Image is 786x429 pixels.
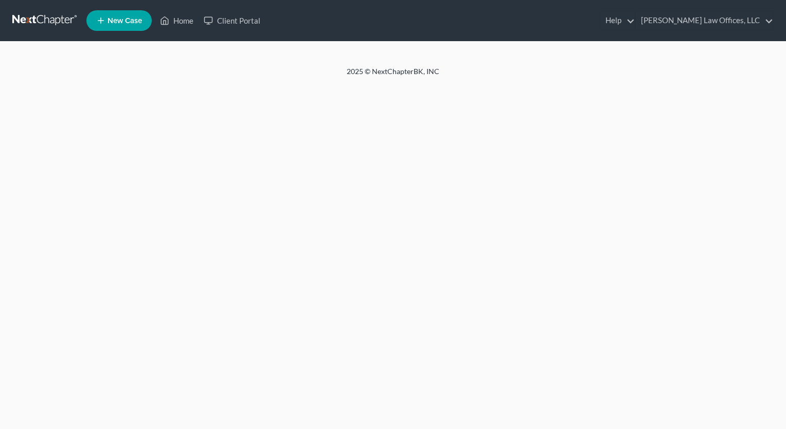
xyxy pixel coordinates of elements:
new-legal-case-button: New Case [86,10,152,31]
a: [PERSON_NAME] Law Offices, LLC [636,11,773,30]
div: 2025 © NextChapterBK, INC [100,66,686,85]
a: Client Portal [199,11,265,30]
a: Home [155,11,199,30]
a: Help [600,11,635,30]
